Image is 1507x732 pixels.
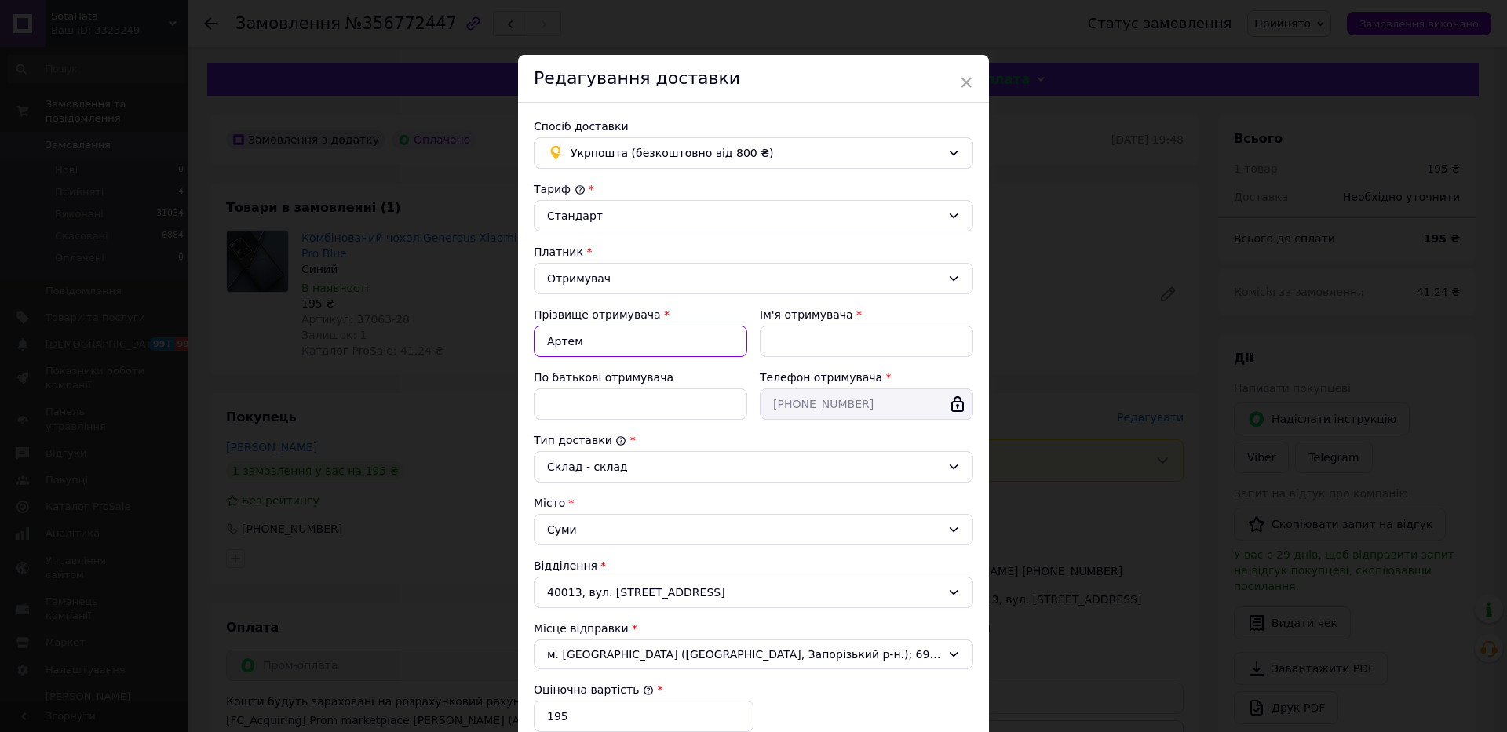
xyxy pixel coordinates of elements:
div: Спосіб доставки [534,118,973,134]
label: Телефон отримувача [760,371,882,384]
label: Оціночна вартість [534,683,654,696]
div: Платник [534,244,973,260]
label: По батькові отримувача [534,371,673,384]
label: Ім'я отримувача [760,308,853,321]
span: Укрпошта (безкоштовно від 800 ₴) [571,144,941,162]
span: м. [GEOGRAPHIC_DATA] ([GEOGRAPHIC_DATA], Запорізький р-н.); 69032, просп. [STREET_ADDRESS] [547,646,941,662]
div: Отримувач [547,270,941,287]
div: Тариф [534,181,973,197]
span: × [959,69,973,96]
div: Стандарт [547,207,941,224]
div: Тип доставки [534,432,973,448]
div: Редагування доставки [518,55,989,103]
label: Прізвище отримувача [534,308,661,321]
div: 40013, вул. [STREET_ADDRESS] [534,577,973,608]
div: Відділення [534,558,973,574]
input: +380 [760,388,973,420]
div: Місце відправки [534,621,973,636]
div: Склад - склад [547,458,941,475]
div: Місто [534,495,973,511]
div: Суми [534,514,973,545]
